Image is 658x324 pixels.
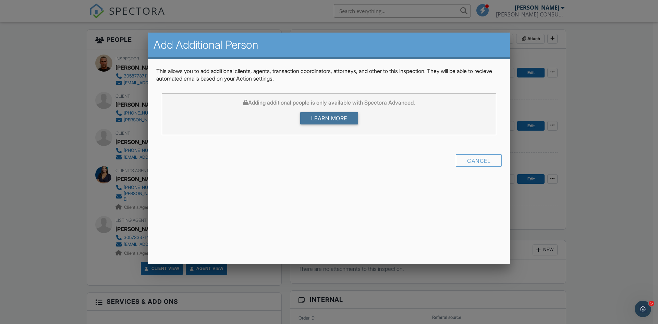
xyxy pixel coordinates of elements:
p: This allows you to add additional clients, agents, transaction coordinators, attorneys, and other... [156,67,502,83]
div: Adding additional people is only available with Spectora Advanced. [167,99,491,106]
div: Cancel [456,154,502,167]
span: 5 [649,301,654,306]
h2: Add Additional Person [154,38,504,52]
a: Learn more [300,112,358,124]
iframe: Intercom live chat [635,301,651,317]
